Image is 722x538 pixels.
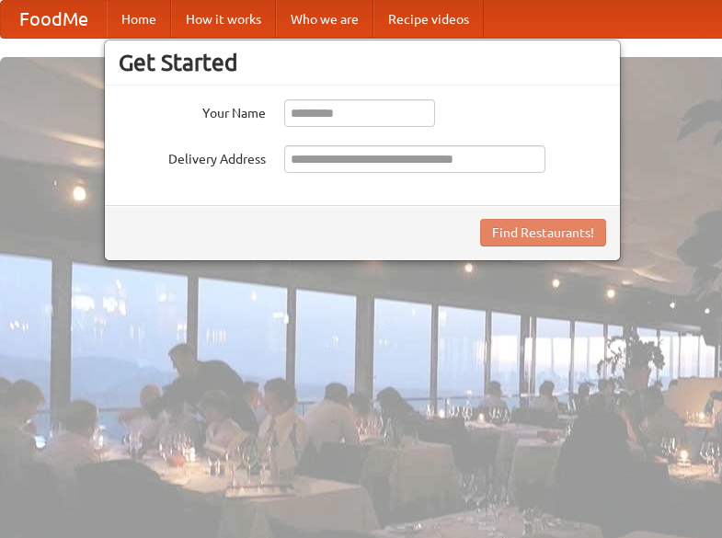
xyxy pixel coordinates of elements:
[119,49,606,76] h3: Get Started
[119,145,266,168] label: Delivery Address
[480,219,606,246] button: Find Restaurants!
[1,1,107,38] a: FoodMe
[119,99,266,122] label: Your Name
[107,1,171,38] a: Home
[276,1,373,38] a: Who we are
[171,1,276,38] a: How it works
[373,1,484,38] a: Recipe videos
